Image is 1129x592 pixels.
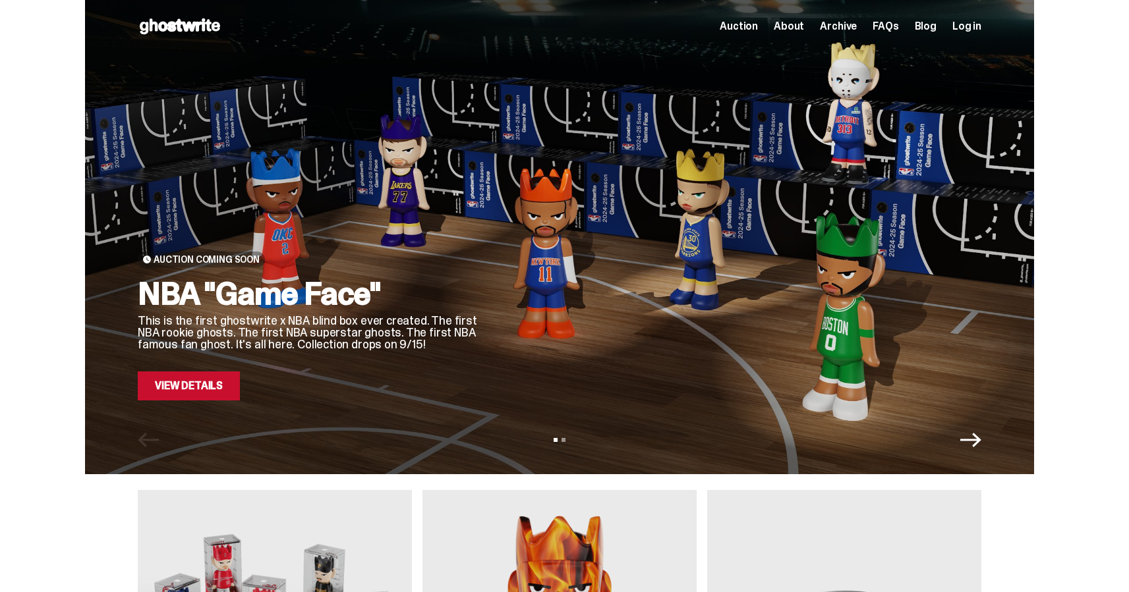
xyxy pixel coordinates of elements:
p: This is the first ghostwrite x NBA blind box ever created. The first NBA rookie ghosts. The first... [138,315,480,350]
button: Next [960,429,981,450]
button: View slide 2 [562,438,565,442]
span: Auction Coming Soon [154,254,260,265]
button: View slide 1 [554,438,558,442]
a: About [774,21,804,32]
a: Blog [915,21,937,32]
a: View Details [138,371,240,400]
a: Auction [720,21,758,32]
a: Log in [952,21,981,32]
a: Archive [820,21,857,32]
h2: NBA "Game Face" [138,278,480,309]
a: FAQs [873,21,898,32]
